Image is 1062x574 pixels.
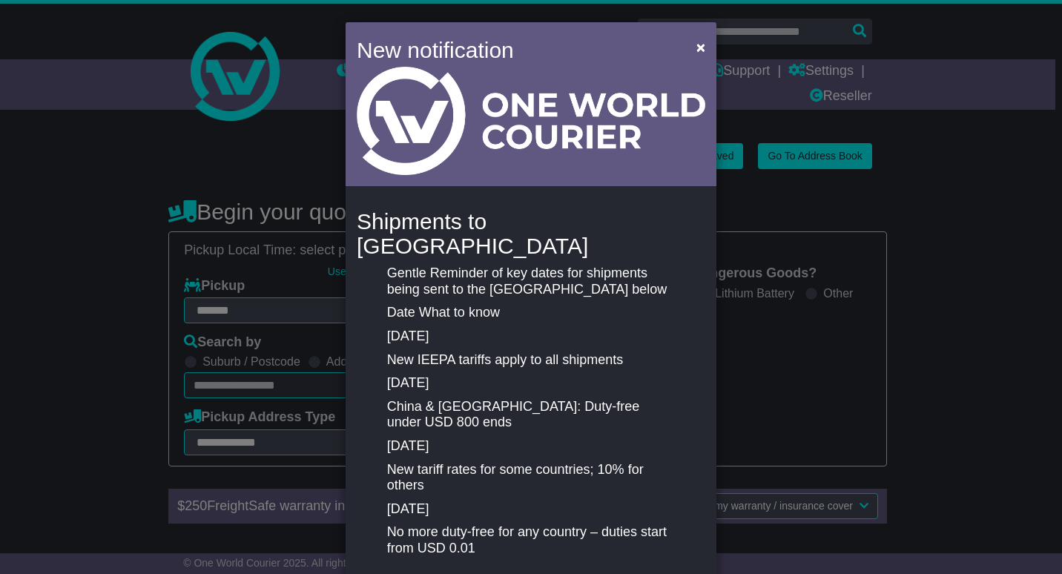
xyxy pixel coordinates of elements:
[357,209,705,258] h4: Shipments to [GEOGRAPHIC_DATA]
[387,352,675,369] p: New IEEPA tariffs apply to all shipments
[387,462,675,494] p: New tariff rates for some countries; 10% for others
[387,524,675,556] p: No more duty-free for any country – duties start from USD 0.01
[387,399,675,431] p: China & [GEOGRAPHIC_DATA]: Duty-free under USD 800 ends
[696,39,705,56] span: ×
[387,329,675,345] p: [DATE]
[357,67,705,175] img: Light
[357,33,675,67] h4: New notification
[387,501,675,518] p: [DATE]
[387,305,675,321] p: Date What to know
[387,438,675,455] p: [DATE]
[689,32,713,62] button: Close
[387,265,675,297] p: Gentle Reminder of key dates for shipments being sent to the [GEOGRAPHIC_DATA] below
[387,375,675,392] p: [DATE]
